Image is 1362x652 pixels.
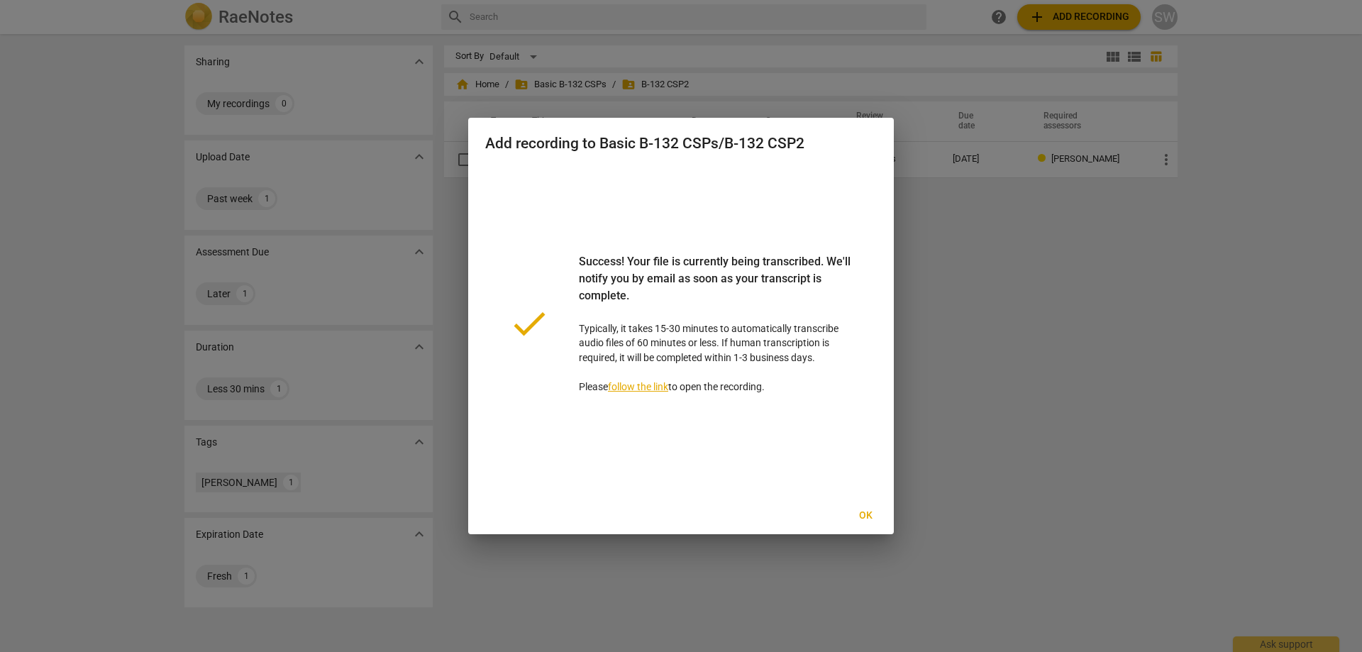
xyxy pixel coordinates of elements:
[608,381,668,392] a: follow the link
[579,253,854,321] div: Success! Your file is currently being transcribed. We'll notify you by email as soon as your tran...
[508,302,550,345] span: done
[843,503,888,529] button: Ok
[485,135,877,153] h2: Add recording to Basic B-132 CSPs/B-132 CSP2
[579,253,854,394] p: Typically, it takes 15-30 minutes to automatically transcribe audio files of 60 minutes or less. ...
[854,509,877,523] span: Ok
